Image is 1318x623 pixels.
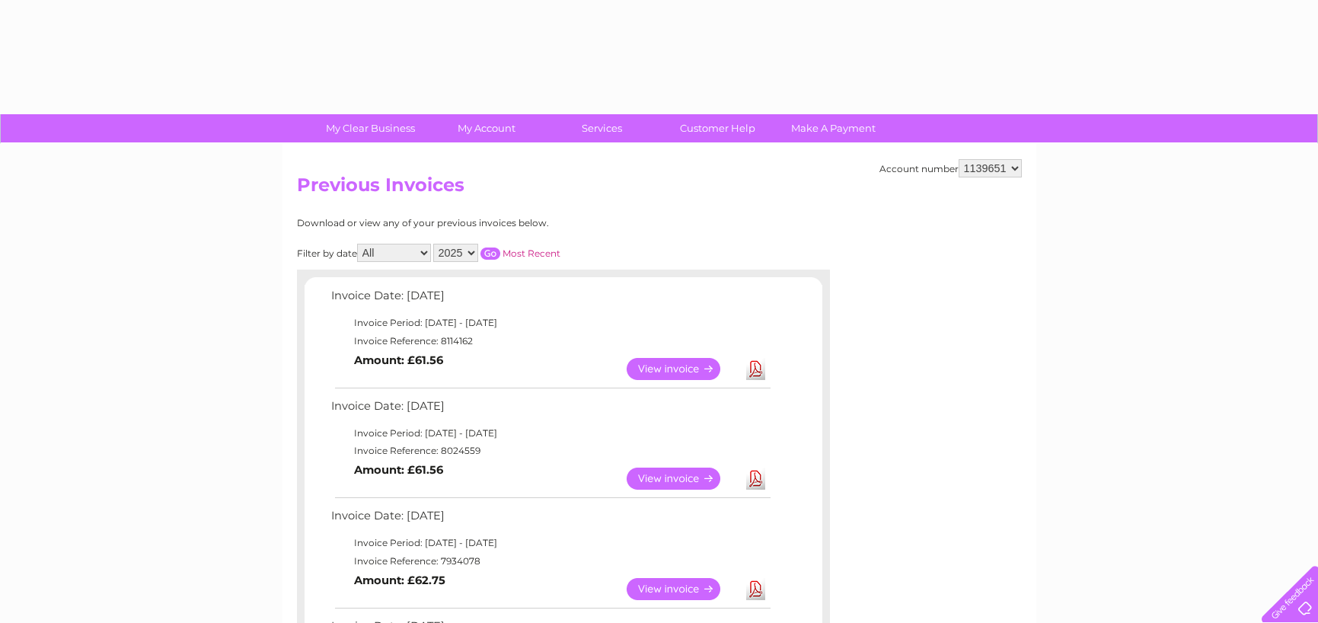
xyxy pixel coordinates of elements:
a: View [627,578,739,600]
a: My Account [423,114,549,142]
b: Amount: £62.75 [354,573,445,587]
td: Invoice Reference: 8114162 [327,332,773,350]
div: Account number [879,159,1022,177]
td: Invoice Date: [DATE] [327,396,773,424]
b: Amount: £61.56 [354,463,443,477]
a: My Clear Business [308,114,433,142]
td: Invoice Date: [DATE] [327,286,773,314]
a: View [627,468,739,490]
td: Invoice Date: [DATE] [327,506,773,534]
td: Invoice Period: [DATE] - [DATE] [327,424,773,442]
td: Invoice Reference: 8024559 [327,442,773,460]
a: Download [746,358,765,380]
td: Invoice Period: [DATE] - [DATE] [327,534,773,552]
h2: Previous Invoices [297,174,1022,203]
td: Invoice Reference: 7934078 [327,552,773,570]
a: Make A Payment [771,114,896,142]
div: Download or view any of your previous invoices below. [297,218,697,228]
a: Most Recent [503,248,560,259]
td: Invoice Period: [DATE] - [DATE] [327,314,773,332]
a: Download [746,578,765,600]
a: Download [746,468,765,490]
a: View [627,358,739,380]
b: Amount: £61.56 [354,353,443,367]
a: Services [539,114,665,142]
a: Customer Help [655,114,780,142]
div: Filter by date [297,244,697,262]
